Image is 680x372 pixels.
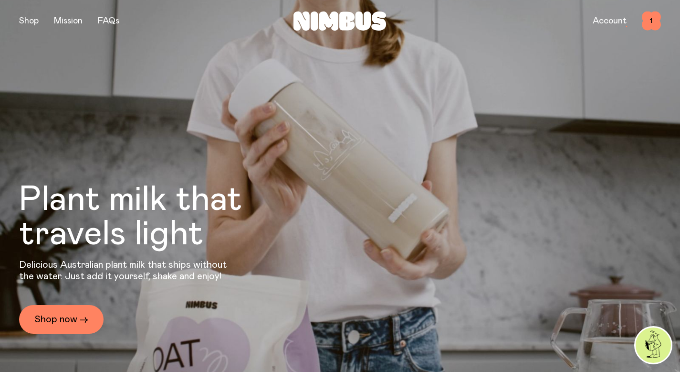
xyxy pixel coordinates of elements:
[19,305,104,334] a: Shop now →
[19,183,294,252] h1: Plant milk that travels light
[98,17,119,25] a: FAQs
[642,11,661,31] button: 1
[19,259,233,282] p: Delicious Australian plant milk that ships without the water. Just add it yourself, shake and enjoy!
[54,17,83,25] a: Mission
[636,328,671,363] img: agent
[593,17,627,25] a: Account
